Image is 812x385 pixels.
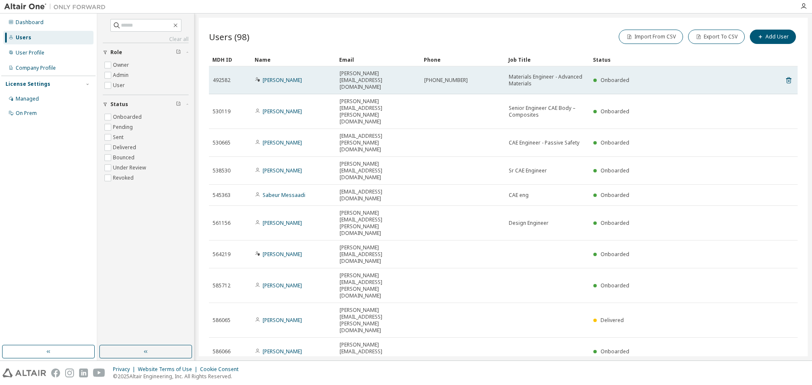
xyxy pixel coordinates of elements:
span: [PERSON_NAME][EMAIL_ADDRESS][PERSON_NAME][DOMAIN_NAME] [340,210,417,237]
span: 586066 [213,348,230,355]
img: instagram.svg [65,369,74,377]
span: 530665 [213,139,230,146]
span: Onboarded [601,191,629,199]
img: linkedin.svg [79,369,88,377]
div: Phone [424,53,502,66]
label: Bounced [113,153,136,163]
span: 586065 [213,317,230,324]
span: 545363 [213,192,230,199]
span: 492582 [213,77,230,84]
span: 561156 [213,220,230,227]
span: CAE Engineer - Passive Safety [509,139,579,146]
span: [PERSON_NAME][EMAIL_ADDRESS][DOMAIN_NAME] [340,70,417,90]
a: Clear all [103,36,189,43]
a: [PERSON_NAME] [263,282,302,289]
label: Under Review [113,163,148,173]
span: Design Engineer [509,220,549,227]
span: Materials Engineer - Advanced Materials [509,74,586,87]
img: altair_logo.svg [3,369,46,377]
span: Onboarded [601,167,629,174]
span: [PERSON_NAME][EMAIL_ADDRESS][PERSON_NAME][DOMAIN_NAME] [340,272,417,299]
img: youtube.svg [93,369,105,377]
div: License Settings [5,81,50,87]
span: [EMAIL_ADDRESS][PERSON_NAME][DOMAIN_NAME] [340,133,417,153]
button: Role [103,43,189,62]
span: 530119 [213,108,230,115]
span: [PERSON_NAME][EMAIL_ADDRESS][PERSON_NAME][DOMAIN_NAME] [340,98,417,125]
div: On Prem [16,110,37,117]
span: Onboarded [601,282,629,289]
span: Onboarded [601,348,629,355]
a: [PERSON_NAME] [263,167,302,174]
span: Onboarded [601,251,629,258]
span: Delivered [601,317,624,324]
span: [PERSON_NAME][EMAIL_ADDRESS][DOMAIN_NAME] [340,341,417,362]
a: [PERSON_NAME] [263,76,302,84]
a: [PERSON_NAME] [263,317,302,324]
a: [PERSON_NAME] [263,219,302,227]
label: Admin [113,70,130,80]
button: Add User [750,30,796,44]
a: [PERSON_NAME] [263,348,302,355]
span: [EMAIL_ADDRESS][DOMAIN_NAME] [340,188,417,202]
a: [PERSON_NAME] [263,139,302,146]
p: © 2025 Altair Engineering, Inc. All Rights Reserved. [113,373,244,380]
a: Sabeur Messaadi [263,191,305,199]
label: Sent [113,132,125,142]
div: Cookie Consent [200,366,244,373]
div: Job Title [508,53,586,66]
div: Users [16,34,31,41]
span: [PHONE_NUMBER] [424,77,468,84]
span: Onboarded [601,108,629,115]
span: [PERSON_NAME][EMAIL_ADDRESS][PERSON_NAME][DOMAIN_NAME] [340,307,417,334]
label: Delivered [113,142,138,153]
div: Privacy [113,366,138,373]
span: Onboarded [601,139,629,146]
span: CAE eng [509,192,529,199]
div: Company Profile [16,65,56,71]
button: Export To CSV [688,30,745,44]
div: Managed [16,96,39,102]
a: [PERSON_NAME] [263,108,302,115]
span: [PERSON_NAME][EMAIL_ADDRESS][DOMAIN_NAME] [340,244,417,265]
span: 564219 [213,251,230,258]
span: [PERSON_NAME][EMAIL_ADDRESS][DOMAIN_NAME] [340,161,417,181]
div: Dashboard [16,19,44,26]
span: 538530 [213,167,230,174]
label: Revoked [113,173,135,183]
div: User Profile [16,49,44,56]
div: Email [339,53,417,66]
span: Onboarded [601,76,629,84]
span: 585712 [213,282,230,289]
a: [PERSON_NAME] [263,251,302,258]
button: Status [103,95,189,114]
img: Altair One [4,3,110,11]
span: Sr CAE Engineer [509,167,547,174]
div: MDH ID [212,53,248,66]
span: Onboarded [601,219,629,227]
span: Status [110,101,128,108]
button: Import From CSV [619,30,683,44]
label: Owner [113,60,131,70]
label: Pending [113,122,134,132]
span: Clear filter [176,101,181,108]
label: User [113,80,126,90]
span: Users (98) [209,31,250,43]
div: Name [255,53,332,66]
span: Role [110,49,122,56]
span: Senior Engineer CAE Body – Composites [509,105,586,118]
span: Clear filter [176,49,181,56]
img: facebook.svg [51,369,60,377]
label: Onboarded [113,112,143,122]
div: Status [593,53,754,66]
div: Website Terms of Use [138,366,200,373]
